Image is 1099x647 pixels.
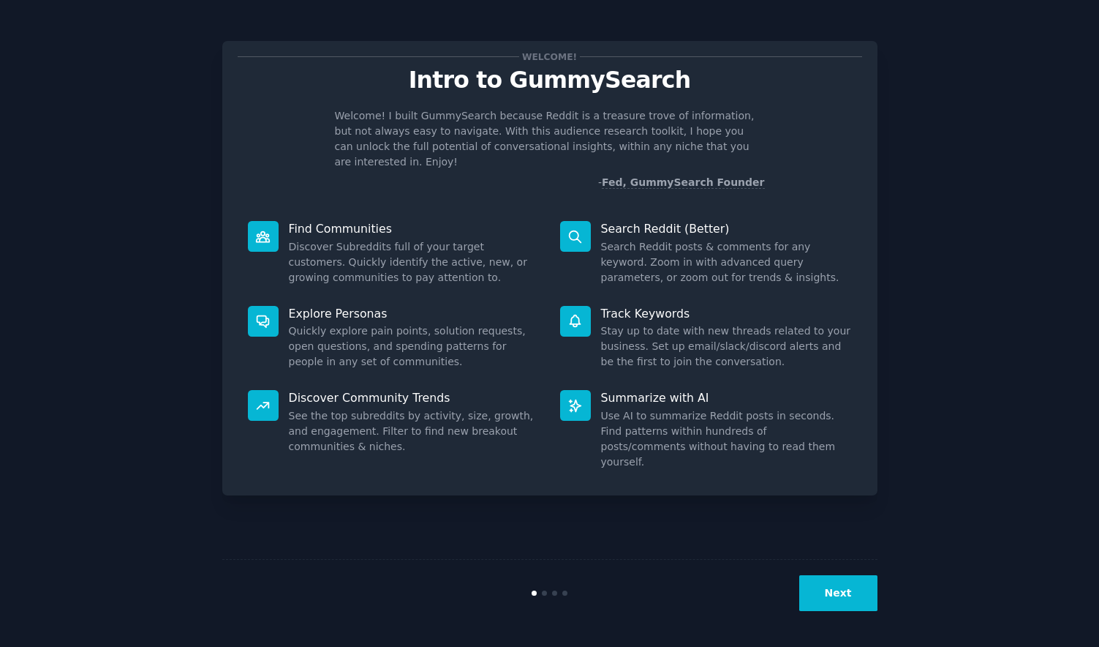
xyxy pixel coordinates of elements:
p: Summarize with AI [601,390,852,405]
p: Track Keywords [601,306,852,321]
p: Intro to GummySearch [238,67,862,93]
dd: Quickly explore pain points, solution requests, open questions, and spending patterns for people ... [289,323,540,370]
div: - [598,175,765,190]
dd: Use AI to summarize Reddit posts in seconds. Find patterns within hundreds of posts/comments with... [601,408,852,470]
dd: Discover Subreddits full of your target customers. Quickly identify the active, new, or growing c... [289,239,540,285]
dd: Search Reddit posts & comments for any keyword. Zoom in with advanced query parameters, or zoom o... [601,239,852,285]
p: Search Reddit (Better) [601,221,852,236]
dd: See the top subreddits by activity, size, growth, and engagement. Filter to find new breakout com... [289,408,540,455]
p: Explore Personas [289,306,540,321]
span: Welcome! [519,49,579,64]
a: Fed, GummySearch Founder [602,176,765,189]
dd: Stay up to date with new threads related to your business. Set up email/slack/discord alerts and ... [601,323,852,370]
p: Find Communities [289,221,540,236]
p: Welcome! I built GummySearch because Reddit is a treasure trove of information, but not always ea... [335,108,765,170]
p: Discover Community Trends [289,390,540,405]
button: Next [799,575,877,611]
